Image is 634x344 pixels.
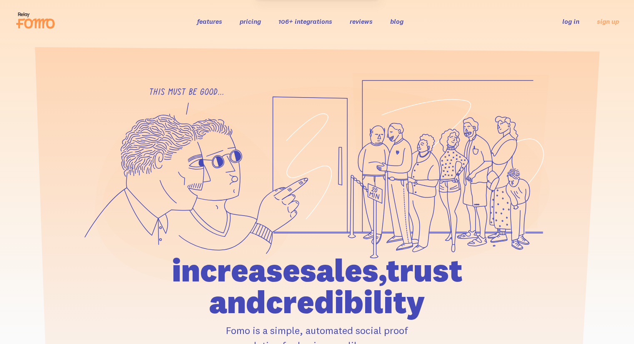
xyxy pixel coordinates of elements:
h1: increase sales, trust and credibility [124,254,510,318]
a: blog [390,17,403,25]
a: log in [562,17,579,25]
a: sign up [597,17,619,26]
a: 106+ integrations [278,17,332,25]
a: pricing [240,17,261,25]
a: features [197,17,222,25]
a: reviews [350,17,373,25]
